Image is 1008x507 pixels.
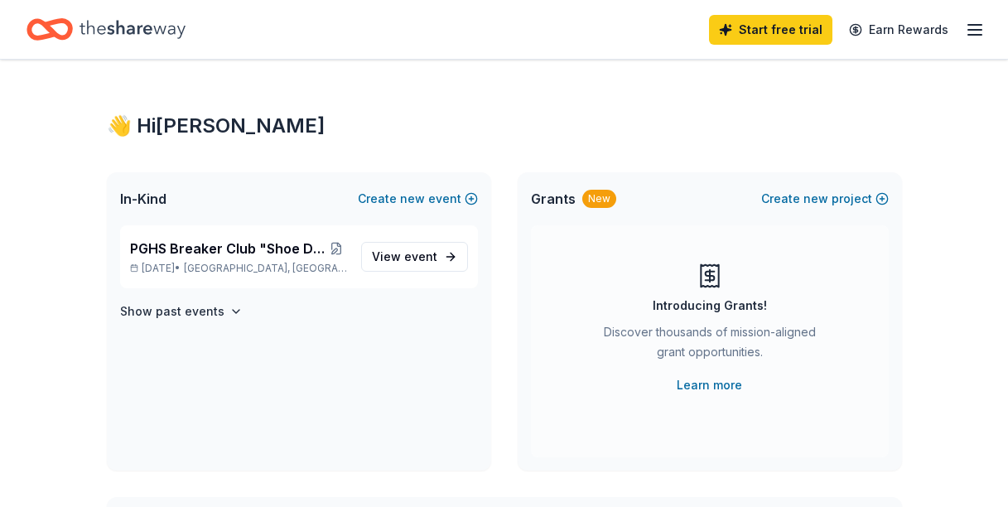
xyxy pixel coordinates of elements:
h4: Show past events [120,302,224,321]
div: Discover thousands of mission-aligned grant opportunities. [597,322,822,369]
a: View event [361,242,468,272]
div: 👋 Hi [PERSON_NAME] [107,113,902,139]
span: new [400,189,425,209]
div: New [582,190,616,208]
p: [DATE] • [130,262,348,275]
a: Home [27,10,186,49]
span: new [803,189,828,209]
a: Start free trial [709,15,832,45]
a: Earn Rewards [839,15,958,45]
button: Show past events [120,302,243,321]
span: [GEOGRAPHIC_DATA], [GEOGRAPHIC_DATA] [184,262,347,275]
div: Introducing Grants! [653,296,767,316]
a: Learn more [677,375,742,395]
button: Createnewproject [761,189,889,209]
span: In-Kind [120,189,166,209]
span: Grants [531,189,576,209]
span: PGHS Breaker Club "Shoe Dance" Fundraiser [130,239,326,258]
span: View [372,247,437,267]
button: Createnewevent [358,189,478,209]
span: event [404,249,437,263]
